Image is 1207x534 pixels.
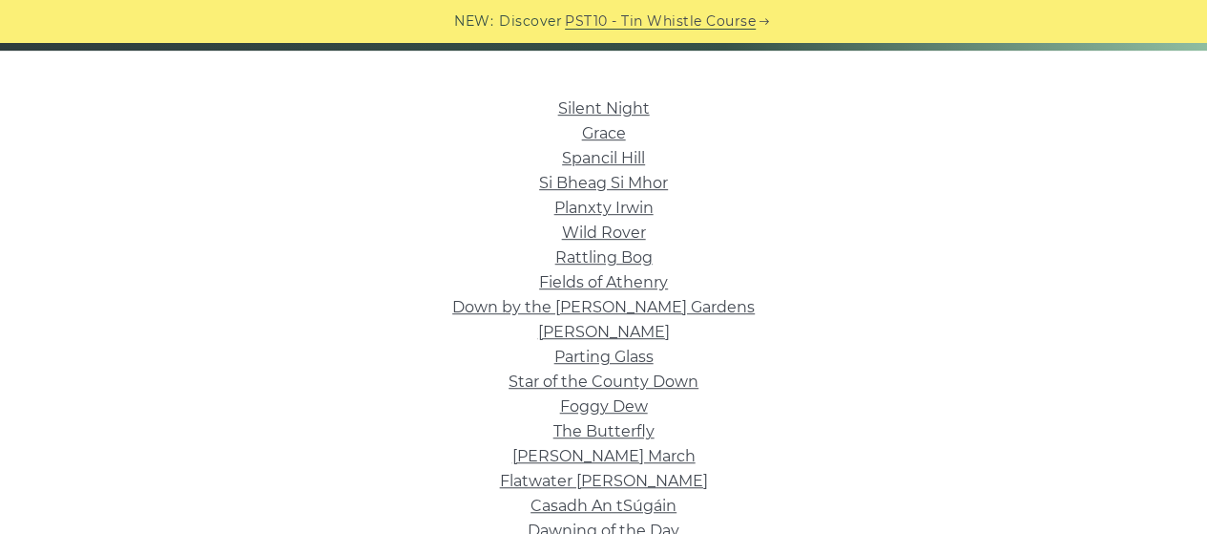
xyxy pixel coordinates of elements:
[539,273,668,291] a: Fields of Athenry
[500,472,708,490] a: Flatwater [PERSON_NAME]
[539,174,668,192] a: Si­ Bheag Si­ Mhor
[554,199,654,217] a: Planxty Irwin
[565,11,756,32] a: PST10 - Tin Whistle Course
[531,497,676,515] a: Casadh An tSúgáin
[499,11,562,32] span: Discover
[454,11,493,32] span: NEW:
[562,224,646,242] a: Wild Rover
[558,99,650,117] a: Silent Night
[560,397,648,416] a: Foggy Dew
[554,348,654,366] a: Parting Glass
[509,373,698,391] a: Star of the County Down
[555,248,653,267] a: Rattling Bog
[512,447,696,465] a: [PERSON_NAME] March
[582,124,626,142] a: Grace
[538,323,670,341] a: [PERSON_NAME]
[452,298,755,316] a: Down by the [PERSON_NAME] Gardens
[553,422,655,440] a: The Butterfly
[562,149,645,167] a: Spancil Hill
